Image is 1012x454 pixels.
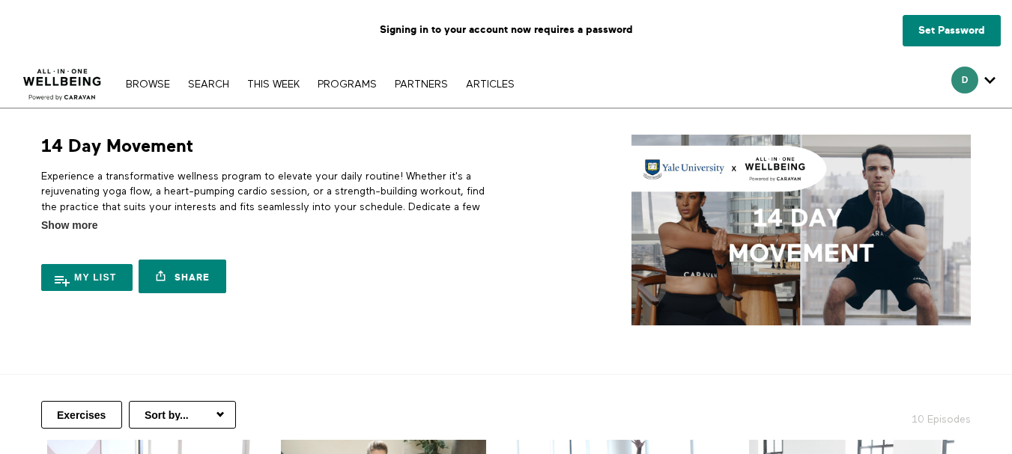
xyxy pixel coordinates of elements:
p: Signing in to your account now requires a password [11,11,1001,49]
div: Secondary [940,60,1007,108]
img: 14 Day Movement [631,135,971,325]
p: Experience a transformative wellness program to elevate your daily routine! Whether it's a rejuve... [41,169,500,245]
h2: 10 Episodes [811,401,980,427]
img: CARAVAN [17,58,108,102]
span: Show more [41,218,97,233]
a: Browse [118,79,178,90]
button: My list [41,264,133,291]
h1: 14 Day Movement [41,135,193,158]
a: THIS WEEK [240,79,307,90]
nav: Primary [118,76,521,91]
a: PROGRAMS [310,79,384,90]
a: PARTNERS [387,79,455,90]
a: ARTICLES [458,79,522,90]
a: Share [139,260,225,293]
a: Set Password [903,15,1001,46]
a: Search [181,79,237,90]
